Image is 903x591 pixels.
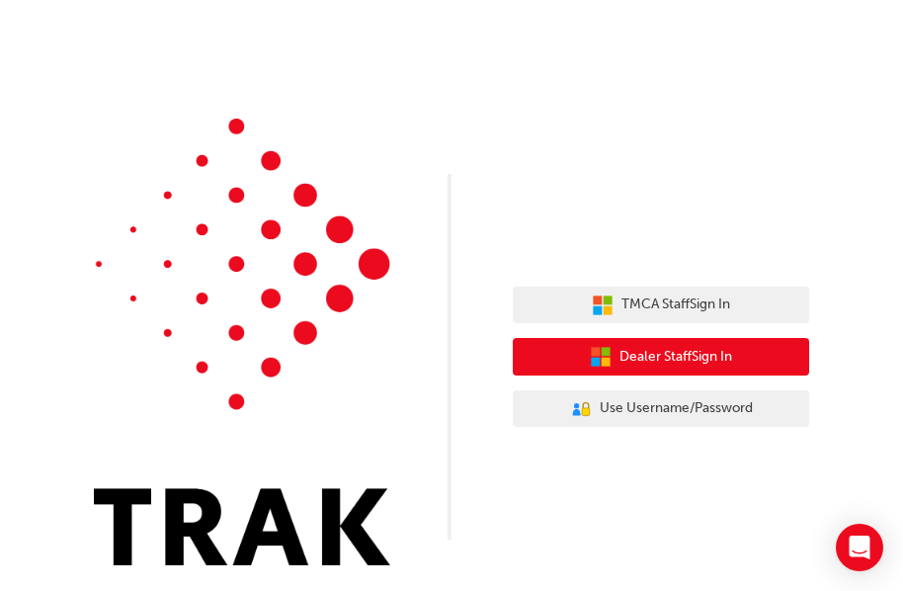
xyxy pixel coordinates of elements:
[513,390,809,428] button: Use Username/Password
[600,397,753,420] span: Use Username/Password
[836,524,883,571] div: Open Intercom Messenger
[621,294,730,316] span: TMCA Staff Sign In
[619,346,732,369] span: Dealer Staff Sign In
[513,338,809,376] button: Dealer StaffSign In
[513,287,809,324] button: TMCA StaffSign In
[94,119,390,565] img: Trak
